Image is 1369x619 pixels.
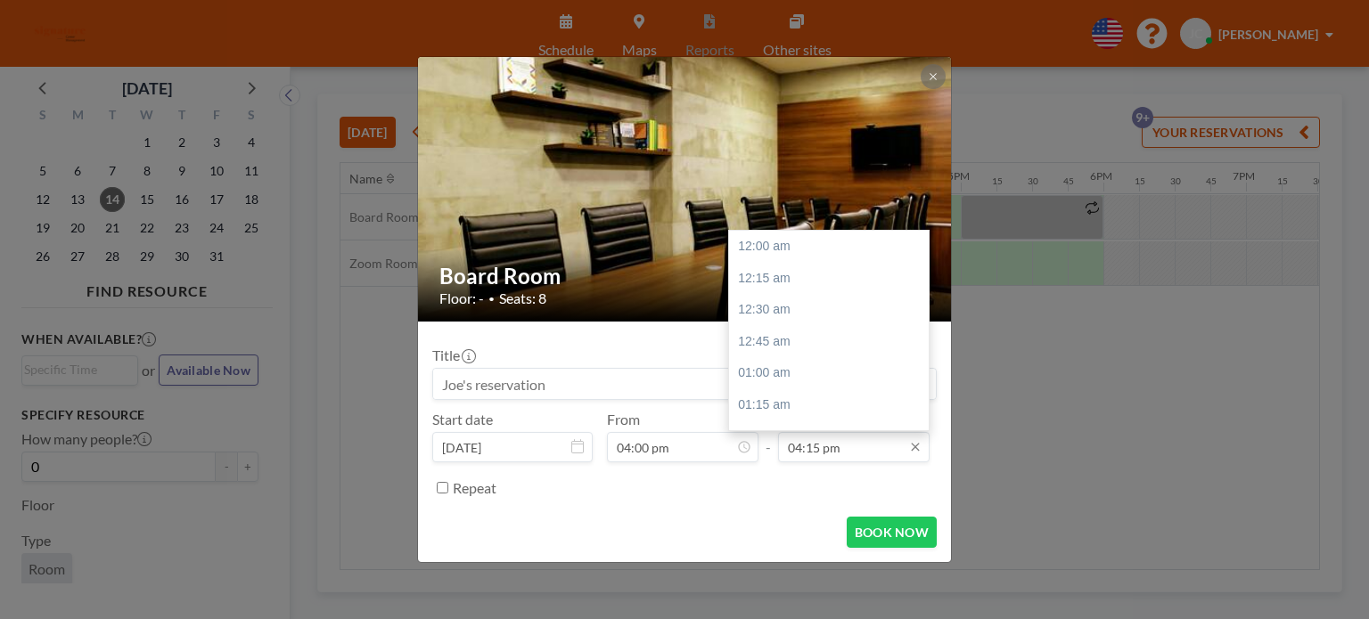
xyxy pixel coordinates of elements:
[418,12,953,368] img: 537.jpg
[729,231,938,263] div: 12:00 am
[729,263,938,295] div: 12:15 am
[766,417,771,456] span: -
[439,289,484,307] span: Floor: -
[439,263,931,289] h2: Board Room
[729,357,938,389] div: 01:00 am
[453,479,496,497] label: Repeat
[433,369,936,399] input: Joe's reservation
[488,292,495,305] span: •
[432,346,474,364] label: Title
[729,389,938,421] div: 01:15 am
[432,411,493,428] label: Start date
[607,411,640,428] label: From
[729,421,938,453] div: 01:30 am
[499,289,546,307] span: Seats: 8
[729,294,938,326] div: 12:30 am
[847,517,937,548] button: BOOK NOW
[729,326,938,358] div: 12:45 am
